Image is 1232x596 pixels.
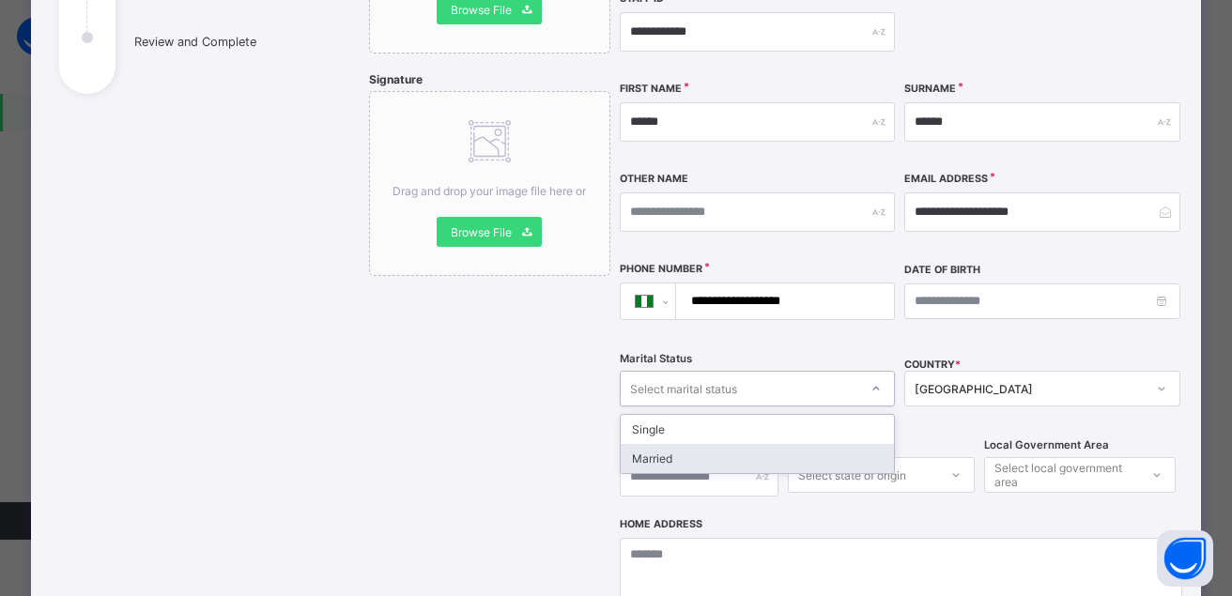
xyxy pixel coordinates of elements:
[904,359,961,371] span: COUNTRY
[620,263,702,275] label: Phone Number
[915,382,1146,396] div: [GEOGRAPHIC_DATA]
[630,371,737,406] div: Select marital status
[369,72,423,86] span: Signature
[904,173,988,185] label: Email Address
[393,184,586,198] span: Drag and drop your image file here or
[904,264,980,276] label: Date of Birth
[798,457,906,493] div: Select state of origin
[620,352,692,365] span: Marital Status
[904,83,956,95] label: Surname
[451,225,512,239] span: Browse File
[994,457,1138,493] div: Select local government area
[620,518,702,530] label: Home Address
[621,444,895,473] div: Married
[451,3,512,17] span: Browse File
[620,173,688,185] label: Other Name
[984,438,1109,451] span: Local Government Area
[1157,530,1213,587] button: Open asap
[620,83,682,95] label: First Name
[369,91,610,276] div: Drag and drop your image file here orBrowse File
[621,415,895,444] div: Single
